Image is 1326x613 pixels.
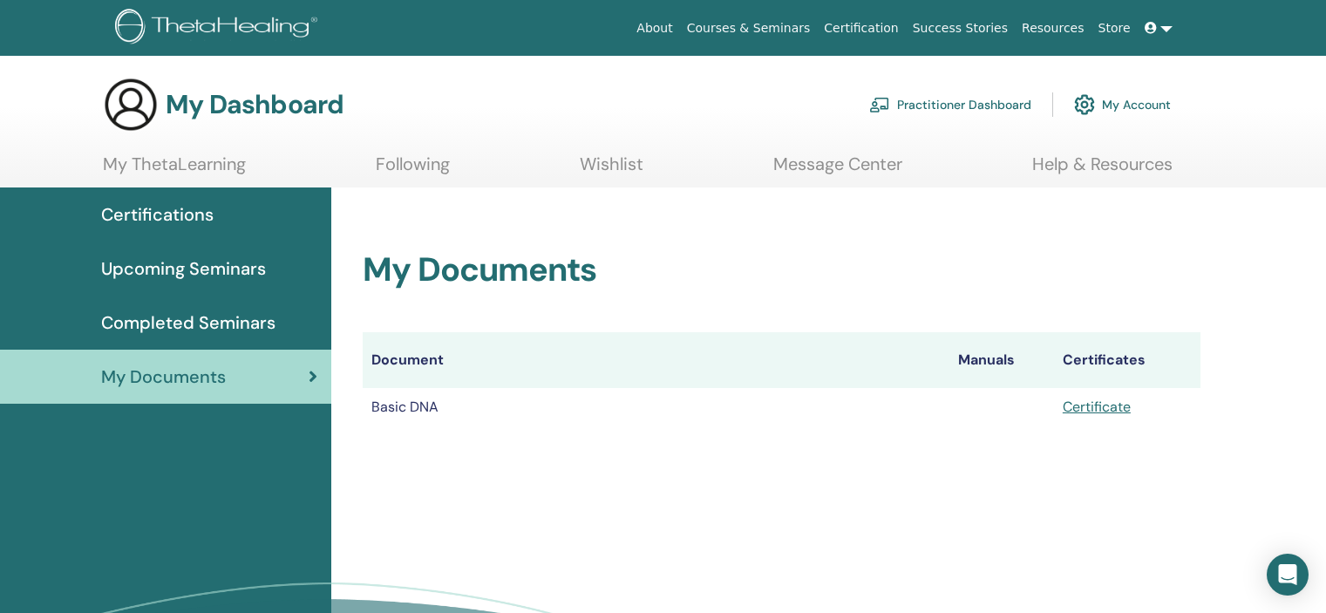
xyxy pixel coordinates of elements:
a: My ThetaLearning [103,153,246,187]
a: About [629,12,679,44]
a: My Account [1074,85,1171,124]
td: Basic DNA [363,388,949,426]
a: Help & Resources [1032,153,1173,187]
img: generic-user-icon.jpg [103,77,159,133]
a: Message Center [773,153,902,187]
span: Upcoming Seminars [101,255,266,282]
a: Following [376,153,450,187]
h3: My Dashboard [166,89,343,120]
img: cog.svg [1074,90,1095,119]
h2: My Documents [363,250,1200,290]
a: Success Stories [906,12,1015,44]
img: logo.png [115,9,323,48]
th: Certificates [1054,332,1200,388]
a: Practitioner Dashboard [869,85,1031,124]
a: Wishlist [580,153,643,187]
a: Certificate [1063,398,1131,416]
span: Certifications [101,201,214,228]
img: chalkboard-teacher.svg [869,97,890,112]
div: Open Intercom Messenger [1267,554,1309,596]
th: Document [363,332,949,388]
a: Courses & Seminars [680,12,818,44]
a: Store [1091,12,1138,44]
a: Certification [817,12,905,44]
th: Manuals [949,332,1054,388]
span: My Documents [101,364,226,390]
a: Resources [1015,12,1091,44]
span: Completed Seminars [101,310,275,336]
